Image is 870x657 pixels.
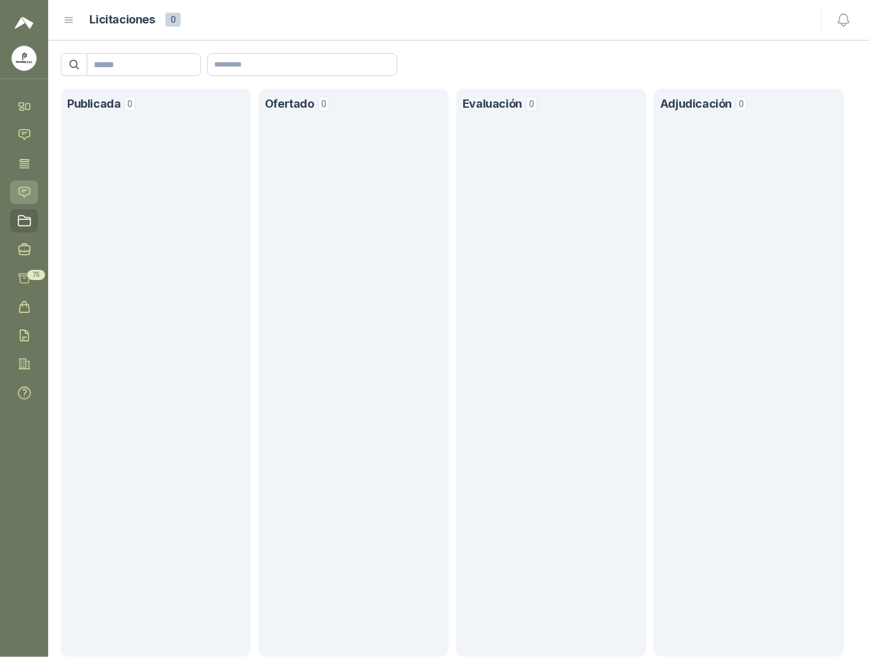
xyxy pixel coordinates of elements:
[10,267,38,290] a: 75
[165,13,181,27] span: 0
[90,11,155,29] h1: Licitaciones
[660,95,732,113] h1: Adjudicación
[265,95,314,113] h1: Ofertado
[12,46,36,70] img: Company Logo
[27,270,45,280] span: 75
[736,96,747,112] span: 0
[67,95,120,113] h1: Publicada
[526,96,537,112] span: 0
[463,95,522,113] h1: Evaluación
[124,96,136,112] span: 0
[318,96,329,112] span: 0
[15,15,34,30] img: Logo peakr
